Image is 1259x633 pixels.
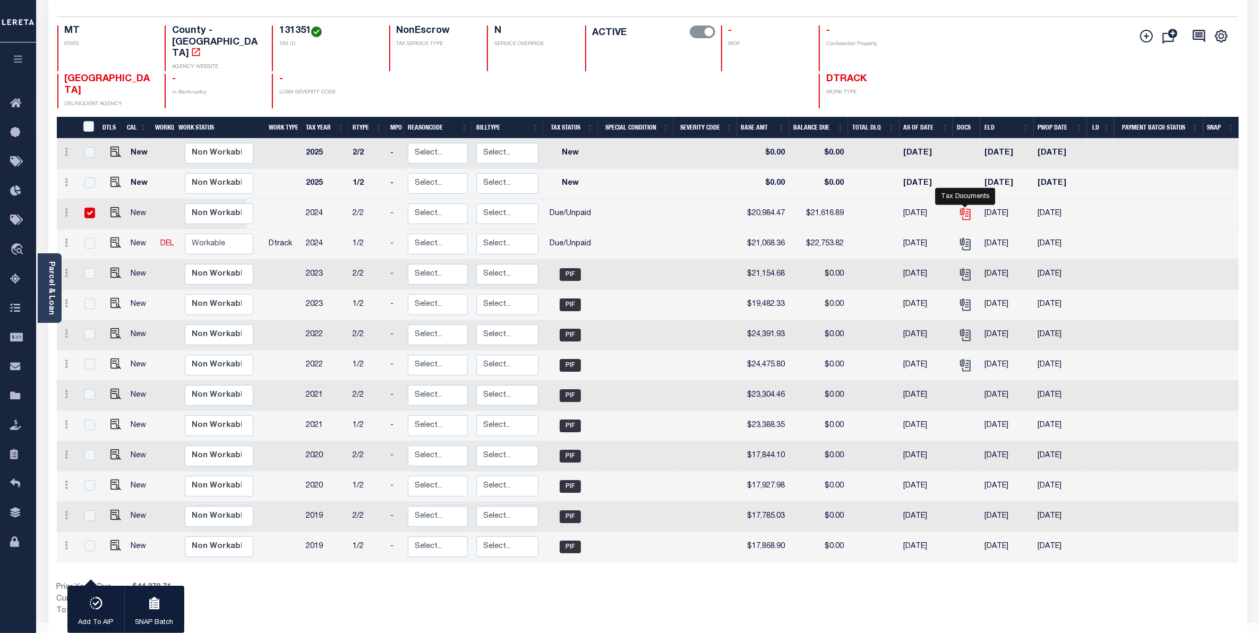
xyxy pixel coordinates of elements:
[65,100,152,108] p: DELINQUENT AGENCY
[980,381,1033,411] td: [DATE]
[737,139,789,169] td: $0.00
[348,229,386,260] td: 1/2
[348,350,386,381] td: 1/2
[302,350,349,381] td: 2022
[980,260,1033,290] td: [DATE]
[279,74,283,84] span: -
[172,63,259,71] p: AGENCY WEBSITE
[1034,169,1087,199] td: [DATE]
[302,320,349,350] td: 2022
[1203,117,1239,139] th: SNAP: activate to sort column ascending
[387,320,404,350] td: -
[348,117,386,139] th: RType: activate to sort column ascending
[348,441,386,472] td: 2/2
[789,169,849,199] td: $0.00
[1034,532,1087,562] td: [DATE]
[302,139,349,169] td: 2025
[826,40,913,48] p: Confidential Property
[348,472,386,502] td: 1/2
[1034,441,1087,472] td: [DATE]
[387,139,404,169] td: -
[348,169,386,199] td: 1/2
[348,381,386,411] td: 2/2
[980,139,1033,169] td: [DATE]
[404,117,472,139] th: ReasonCode: activate to sort column ascending
[348,199,386,229] td: 2/2
[126,350,156,381] td: New
[387,411,404,441] td: -
[65,74,150,96] span: [GEOGRAPHIC_DATA]
[302,532,349,562] td: 2019
[1034,381,1087,411] td: [DATE]
[900,199,953,229] td: [DATE]
[348,411,386,441] td: 1/2
[560,389,581,402] span: PIF
[387,169,404,199] td: -
[302,290,349,320] td: 2023
[560,359,581,372] span: PIF
[980,229,1033,260] td: [DATE]
[729,40,807,48] p: WOP
[737,320,789,350] td: $24,391.93
[302,411,349,441] td: 2021
[560,510,581,523] span: PIF
[279,89,376,97] p: LOAN SEVERITY CODE
[135,618,174,628] p: SNAP Batch
[900,441,953,472] td: [DATE]
[57,594,131,605] td: Current Year Due
[737,502,789,532] td: $17,785.03
[826,26,830,36] span: -
[789,502,849,532] td: $0.00
[1034,472,1087,502] td: [DATE]
[348,290,386,320] td: 1/2
[387,199,404,229] td: -
[826,89,913,97] p: WORK TYPE
[1034,502,1087,532] td: [DATE]
[302,169,349,199] td: 2025
[126,320,156,350] td: New
[172,74,176,84] span: -
[737,229,789,260] td: $21,068.36
[1034,199,1087,229] td: [DATE]
[131,582,174,594] span: $44,370.71
[126,441,156,472] td: New
[737,350,789,381] td: $24,475.80
[848,117,899,139] th: Total DLQ: activate to sort column ascending
[348,260,386,290] td: 2/2
[126,139,156,169] td: New
[126,381,156,411] td: New
[494,40,572,48] p: SERVICE OVERRIDE
[980,532,1033,562] td: [DATE]
[980,320,1033,350] td: [DATE]
[1034,229,1087,260] td: [DATE]
[348,320,386,350] td: 2/2
[174,117,246,139] th: Work Status
[543,199,598,229] td: Due/Unpaid
[57,605,131,617] td: Total Balance Due
[560,541,581,553] span: PIF
[348,139,386,169] td: 2/2
[789,381,849,411] td: $0.00
[126,260,156,290] td: New
[126,290,156,320] td: New
[826,74,867,84] span: DTRACK
[737,117,789,139] th: Base Amt: activate to sort column ascending
[789,411,849,441] td: $0.00
[302,199,349,229] td: 2024
[397,40,475,48] p: TAX SERVICE TYPE
[98,117,123,139] th: DTLS
[900,411,953,441] td: [DATE]
[1087,117,1114,139] th: LD: activate to sort column ascending
[348,532,386,562] td: 1/2
[737,260,789,290] td: $21,154.68
[900,502,953,532] td: [DATE]
[1034,411,1087,441] td: [DATE]
[172,25,259,60] h4: County - [GEOGRAPHIC_DATA]
[789,117,849,139] th: Balance Due: activate to sort column ascending
[387,117,404,139] th: MPO
[387,260,404,290] td: -
[387,381,404,411] td: -
[900,350,953,381] td: [DATE]
[737,472,789,502] td: $17,927.98
[980,290,1033,320] td: [DATE]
